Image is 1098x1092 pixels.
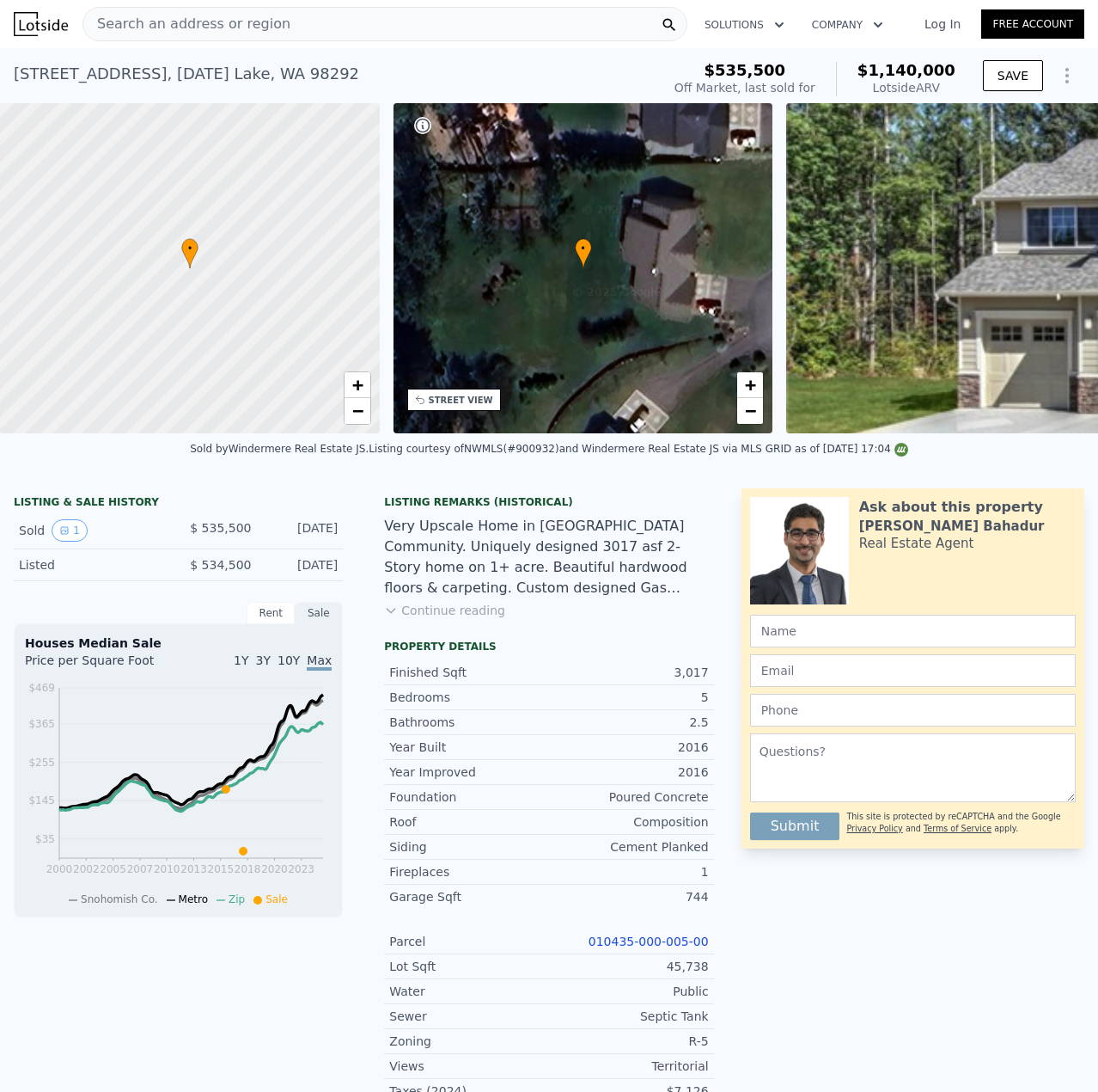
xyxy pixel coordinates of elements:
[575,238,592,268] div: •
[46,863,73,875] tspan: 2000
[549,689,709,706] div: 5
[234,653,248,667] span: 1Y
[857,79,955,96] div: Lotside ARV
[904,15,981,33] a: Log In
[389,838,549,856] div: Siding
[351,400,363,421] span: −
[389,689,549,706] div: Bedrooms
[261,863,288,875] tspan: 2020
[549,1058,709,1075] div: Territorial
[384,602,505,619] button: Continue reading
[73,863,100,875] tspan: 2002
[705,61,786,79] span: $535,500
[549,664,709,681] div: 3,017
[14,62,359,86] div: [STREET_ADDRESS] , [DATE] Lake , WA 98292
[846,806,1076,840] div: This site is protected by reCAPTCHA and the Google and apply.
[389,714,549,731] div: Bathrooms
[750,813,840,840] button: Submit
[859,497,1043,518] div: Ask about this property
[589,935,709,948] a: 010435-000-005-00
[549,764,709,781] div: 2016
[389,1008,549,1025] div: Sewer
[549,788,709,806] div: Poured Concrete
[345,372,370,398] a: Zoom in
[549,1033,709,1050] div: R-5
[389,739,549,756] div: Year Built
[190,443,369,455] div: Sold by Windermere Real Estate JS .
[235,863,261,875] tspan: 2018
[247,602,295,624] div: Rent
[83,14,290,34] span: Search an address or region
[859,535,974,552] div: Real Estate Agent
[52,519,88,542] button: View historical data
[19,556,165,574] div: Listed
[389,764,549,781] div: Year Improved
[19,519,165,542] div: Sold
[384,495,713,509] div: Listing Remarks (Historical)
[181,241,198,256] span: •
[859,518,1045,535] div: [PERSON_NAME] Bahadur
[389,813,549,831] div: Roof
[1050,58,1084,93] button: Show Options
[180,863,207,875] tspan: 2013
[389,664,549,681] div: Finished Sqft
[549,888,709,905] div: 744
[265,893,288,905] span: Sale
[429,394,493,407] div: STREET VIEW
[181,238,198,268] div: •
[190,521,251,535] span: $ 535,500
[389,958,549,975] div: Lot Sqft
[14,495,343,512] div: LISTING & SALE HISTORY
[345,398,370,424] a: Zoom out
[295,602,343,624] div: Sale
[28,718,55,730] tspan: $365
[549,983,709,1000] div: Public
[81,893,158,905] span: Snohomish Co.
[179,893,208,905] span: Metro
[256,653,271,667] span: 3Y
[265,556,338,574] div: [DATE]
[278,653,300,667] span: 10Y
[549,739,709,756] div: 2016
[35,833,55,845] tspan: $35
[154,863,180,875] tspan: 2010
[389,1033,549,1050] div: Zoning
[389,1058,549,1075] div: Views
[737,398,763,424] a: Zoom out
[229,893,245,905] span: Zip
[389,788,549,806] div: Foundation
[25,635,332,652] div: Houses Median Sale
[208,863,235,875] tspan: 2015
[28,794,55,807] tspan: $145
[288,863,314,875] tspan: 2023
[737,372,763,398] a: Zoom in
[894,443,908,457] img: NWMLS Logo
[745,400,756,421] span: −
[265,519,338,542] div: [DATE]
[549,958,709,975] div: 45,738
[745,374,756,396] span: +
[369,443,908,455] div: Listing courtesy of NWMLS (#900932) and Windermere Real Estate JS via MLS GRID as of [DATE] 17:04
[983,60,1043,91] button: SAVE
[750,615,1076,647] input: Name
[549,1008,709,1025] div: Septic Tank
[28,757,55,769] tspan: $255
[100,863,126,875] tspan: 2005
[389,888,549,905] div: Garage Sqft
[798,9,897,40] button: Company
[28,682,55,694] tspan: $469
[549,813,709,831] div: Composition
[981,9,1084,39] a: Free Account
[389,863,549,880] div: Fireplaces
[307,653,332,671] span: Max
[389,983,549,1000] div: Water
[14,12,68,36] img: Lotside
[924,824,991,833] a: Terms of Service
[127,863,154,875] tspan: 2007
[384,516,713,598] div: Very Upscale Home in [GEOGRAPHIC_DATA] Community. Uniquely designed 3017 asf 2-Story home on 1+ a...
[549,838,709,856] div: Cement Planked
[549,714,709,731] div: 2.5
[750,694,1076,727] input: Phone
[25,652,179,679] div: Price per Square Foot
[190,558,251,572] span: $ 534,500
